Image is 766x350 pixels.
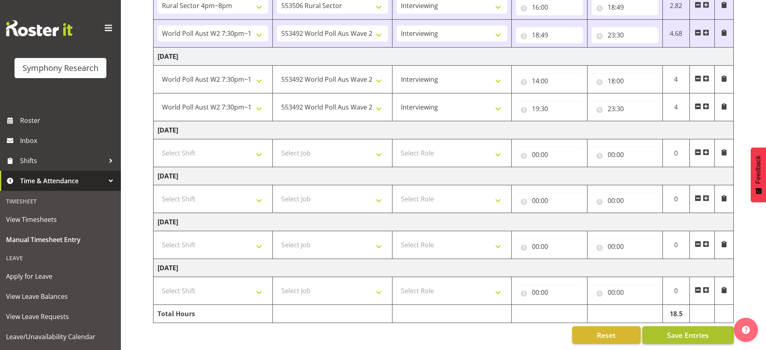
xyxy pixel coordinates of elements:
[516,147,583,163] input: Click to select...
[662,139,689,167] td: 0
[6,270,115,282] span: Apply for Leave
[592,147,658,163] input: Click to select...
[20,135,117,147] span: Inbox
[2,327,119,347] a: Leave/Unavailability Calendar
[2,193,119,209] div: Timesheet
[572,326,641,344] button: Reset
[20,175,105,187] span: Time & Attendance
[6,331,115,343] span: Leave/Unavailability Calendar
[742,326,750,334] img: help-xxl-2.png
[662,277,689,305] td: 0
[2,266,119,286] a: Apply for Leave
[6,213,115,226] span: View Timesheets
[516,27,583,43] input: Click to select...
[662,66,689,93] td: 4
[20,155,105,167] span: Shifts
[2,286,119,307] a: View Leave Balances
[2,250,119,266] div: Leave
[642,326,734,344] button: Save Entries
[667,330,709,340] span: Save Entries
[6,290,115,302] span: View Leave Balances
[662,185,689,213] td: 0
[592,193,658,209] input: Click to select...
[154,48,734,66] td: [DATE]
[662,305,689,323] td: 18.5
[592,73,658,89] input: Click to select...
[23,62,98,74] div: Symphony Research
[154,213,734,231] td: [DATE]
[2,307,119,327] a: View Leave Requests
[154,121,734,139] td: [DATE]
[154,305,273,323] td: Total Hours
[2,209,119,230] a: View Timesheets
[6,234,115,246] span: Manual Timesheet Entry
[516,73,583,89] input: Click to select...
[154,259,734,277] td: [DATE]
[662,93,689,121] td: 4
[592,238,658,255] input: Click to select...
[516,193,583,209] input: Click to select...
[662,231,689,259] td: 0
[592,27,658,43] input: Click to select...
[755,155,762,184] span: Feedback
[592,284,658,300] input: Click to select...
[597,330,616,340] span: Reset
[516,101,583,117] input: Click to select...
[662,20,689,48] td: 4.68
[516,284,583,300] input: Click to select...
[6,311,115,323] span: View Leave Requests
[6,20,73,36] img: Rosterit website logo
[592,101,658,117] input: Click to select...
[154,167,734,185] td: [DATE]
[20,114,117,126] span: Roster
[2,230,119,250] a: Manual Timesheet Entry
[516,238,583,255] input: Click to select...
[751,147,766,202] button: Feedback - Show survey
